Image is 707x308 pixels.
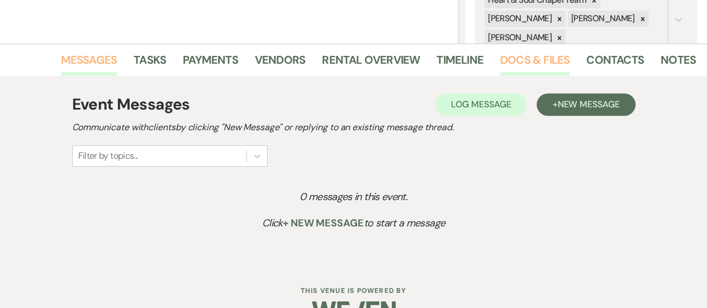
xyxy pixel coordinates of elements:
[283,216,364,230] span: + New Message
[134,51,166,75] a: Tasks
[485,11,553,27] div: [PERSON_NAME]
[436,51,483,75] a: Timeline
[183,51,238,75] a: Payments
[72,121,635,134] h2: Communicate with clients by clicking "New Message" or replying to an existing message thread.
[586,51,644,75] a: Contacts
[435,93,526,116] button: Log Message
[537,93,635,116] button: +New Message
[94,189,613,205] p: 0 messages in this event.
[94,215,613,231] p: Click to start a message
[78,149,138,163] div: Filter by topics...
[61,51,117,75] a: Messages
[661,51,696,75] a: Notes
[568,11,637,27] div: [PERSON_NAME]
[255,51,305,75] a: Vendors
[451,98,511,110] span: Log Message
[322,51,420,75] a: Rental Overview
[485,30,553,46] div: [PERSON_NAME]
[500,51,570,75] a: Docs & Files
[557,98,619,110] span: New Message
[72,93,190,116] h1: Event Messages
